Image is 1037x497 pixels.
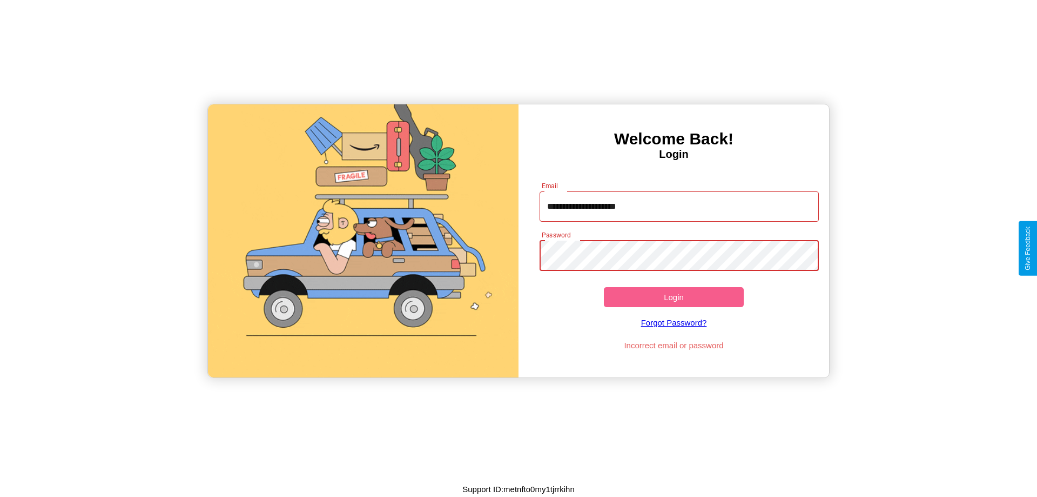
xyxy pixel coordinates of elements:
h3: Welcome Back! [518,130,829,148]
p: Support ID: metnfto0my1tjrrkihn [462,482,575,496]
a: Forgot Password? [534,307,814,338]
img: gif [208,104,518,377]
p: Incorrect email or password [534,338,814,353]
h4: Login [518,148,829,161]
label: Password [542,230,570,240]
div: Give Feedback [1024,227,1032,270]
label: Email [542,181,558,190]
button: Login [604,287,744,307]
